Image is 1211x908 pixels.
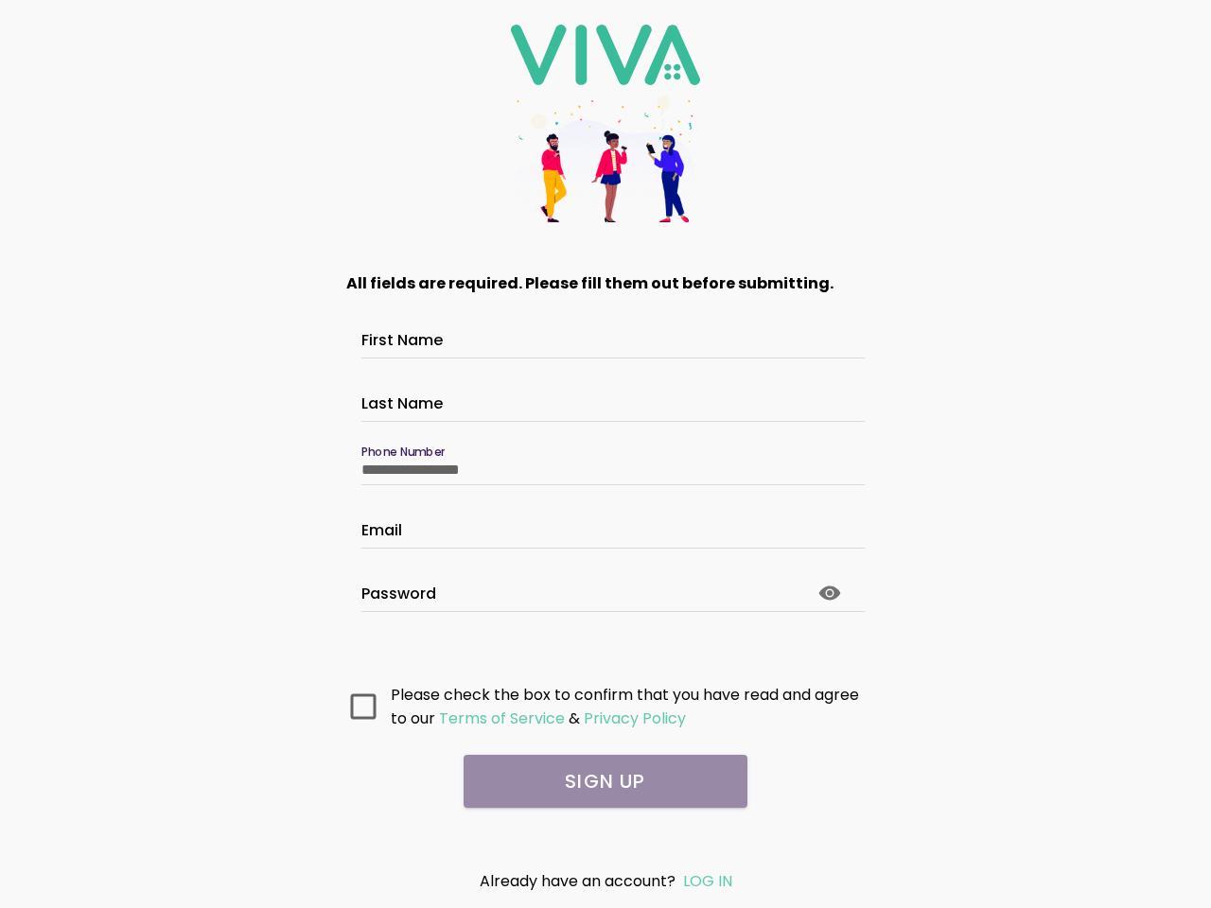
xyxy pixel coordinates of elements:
[346,272,834,294] strong: All fields are required. Please fill them out before submitting.
[384,869,827,893] div: Already have an account?
[386,678,870,735] ion-col: Please check the box to confirm that you have read and agree to our &
[683,870,732,892] a: LOG IN
[439,707,565,729] ion-text: Terms of Service
[361,462,850,478] input: Phone Number
[584,707,686,729] ion-text: Privacy Policy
